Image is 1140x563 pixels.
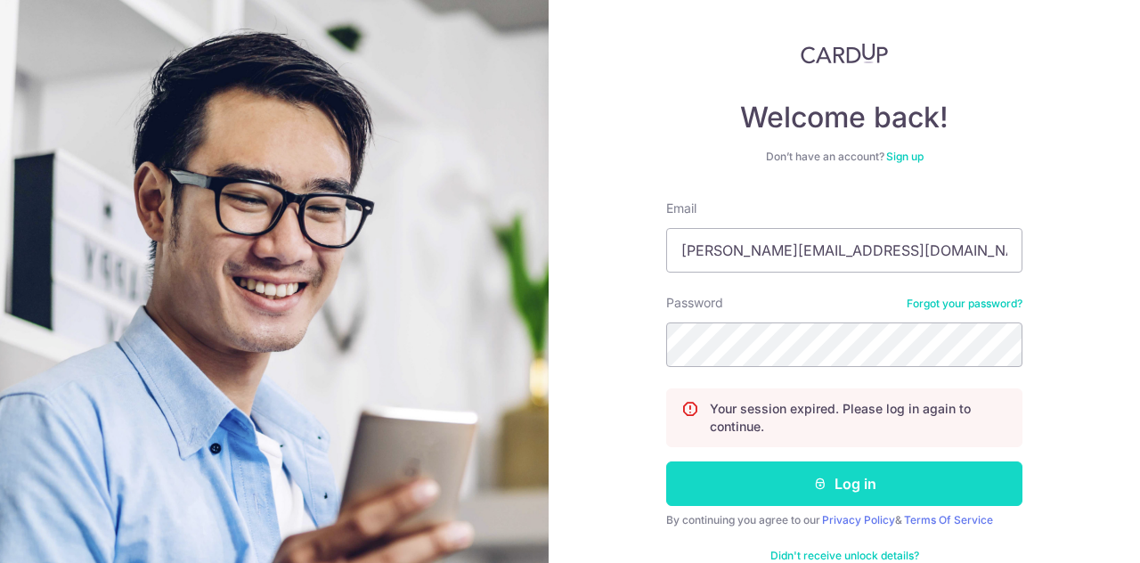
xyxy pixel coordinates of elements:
[666,200,696,217] label: Email
[666,513,1022,527] div: By continuing you agree to our &
[666,150,1022,164] div: Don’t have an account?
[666,461,1022,506] button: Log in
[907,297,1022,311] a: Forgot your password?
[710,400,1007,436] p: Your session expired. Please log in again to continue.
[904,513,993,526] a: Terms Of Service
[886,150,924,163] a: Sign up
[801,43,888,64] img: CardUp Logo
[666,228,1022,273] input: Enter your Email
[770,549,919,563] a: Didn't receive unlock details?
[666,100,1022,135] h4: Welcome back!
[822,513,895,526] a: Privacy Policy
[666,294,723,312] label: Password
